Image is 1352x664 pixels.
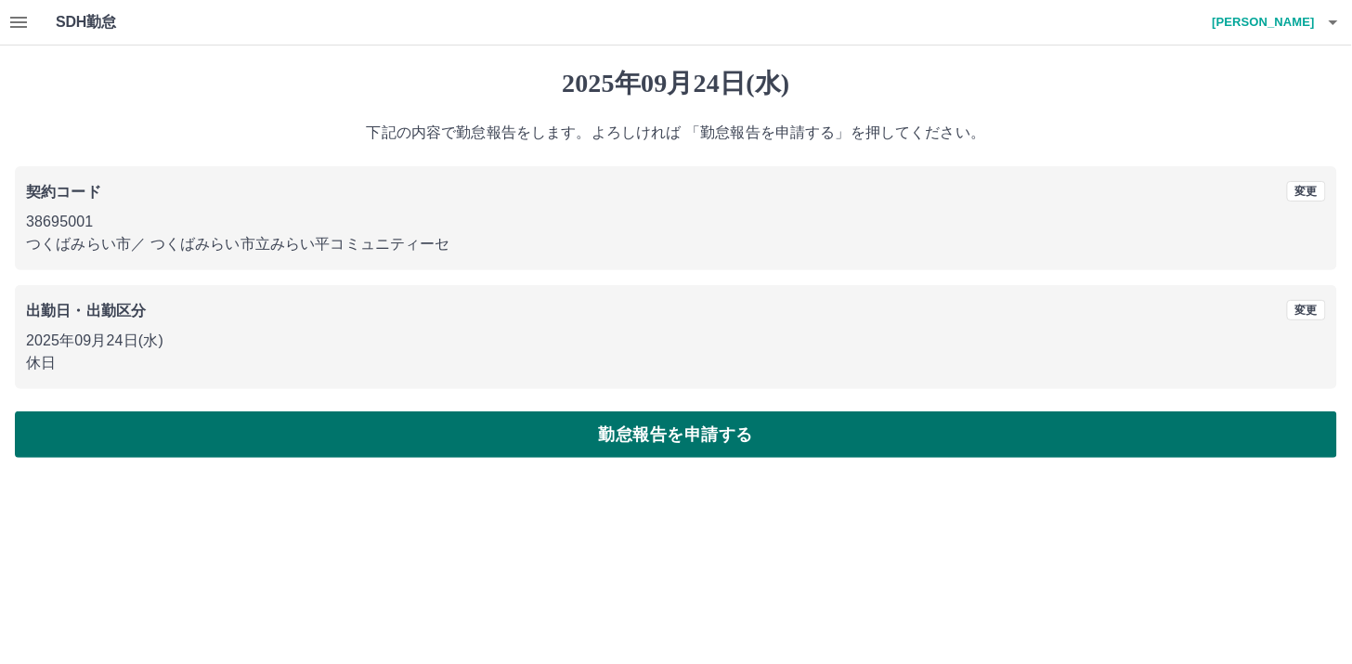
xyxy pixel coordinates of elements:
[15,122,1337,144] p: 下記の内容で勤怠報告をします。よろしければ 「勤怠報告を申請する」を押してください。
[26,352,1326,374] p: 休日
[26,184,101,200] b: 契約コード
[26,303,146,319] b: 出勤日・出勤区分
[15,411,1337,458] button: 勤怠報告を申請する
[26,211,1326,233] p: 38695001
[1287,300,1326,320] button: 変更
[26,330,1326,352] p: 2025年09月24日(水)
[15,68,1337,99] h1: 2025年09月24日(水)
[26,233,1326,255] p: つくばみらい市 ／ つくばみらい市立みらい平コミュニティーセ
[1287,181,1326,202] button: 変更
